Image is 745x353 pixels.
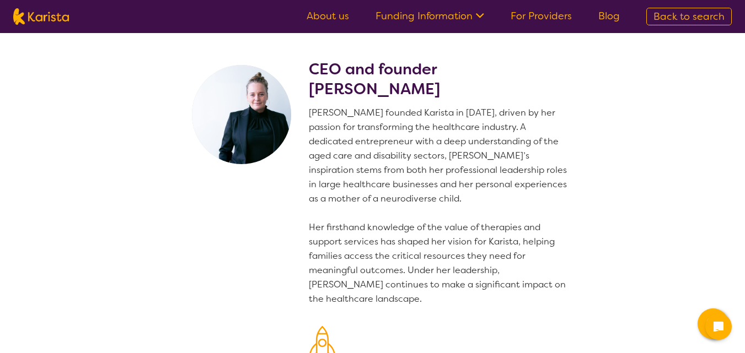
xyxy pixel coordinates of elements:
span: Back to search [653,10,725,23]
p: [PERSON_NAME] founded Karista in [DATE], driven by her passion for transforming the healthcare in... [309,106,571,306]
a: Blog [598,9,620,23]
h2: CEO and founder [PERSON_NAME] [309,59,571,99]
button: Channel Menu [698,308,728,339]
img: Karista logo [13,8,69,25]
a: For Providers [511,9,572,23]
a: Back to search [646,8,732,25]
a: About us [307,9,349,23]
a: Funding Information [376,9,484,23]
